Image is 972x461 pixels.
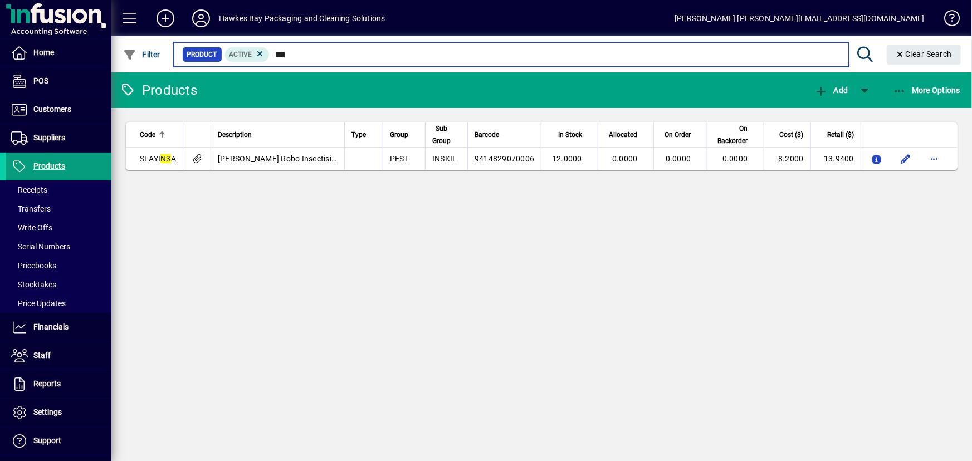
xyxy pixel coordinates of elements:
a: POS [6,67,111,95]
div: Type [351,129,376,141]
a: Financials [6,313,111,341]
span: Settings [33,408,62,416]
a: Price Updates [6,294,111,313]
button: Clear [887,45,961,65]
span: Allocated [609,129,638,141]
button: More Options [890,80,964,100]
span: Suppliers [33,133,65,142]
span: Products [33,161,65,170]
a: Write Offs [6,218,111,237]
a: Transfers [6,199,111,218]
div: Allocated [605,129,648,141]
span: Receipts [11,185,47,194]
span: 12.0000 [552,154,582,163]
span: 0.0000 [612,154,638,163]
span: Support [33,436,61,445]
button: Add [148,8,183,28]
a: Settings [6,399,111,426]
div: [PERSON_NAME] [PERSON_NAME][EMAIL_ADDRESS][DOMAIN_NAME] [675,9,925,27]
span: Transfers [11,204,51,213]
span: Stocktakes [11,280,56,289]
span: Sub Group [432,122,451,147]
span: Product [187,49,217,60]
span: Filter [123,50,160,59]
span: Financials [33,322,69,331]
a: Receipts [6,180,111,199]
div: Hawkes Bay Packaging and Cleaning Solutions [219,9,385,27]
a: Support [6,427,111,455]
a: Customers [6,96,111,124]
a: Suppliers [6,124,111,152]
span: Type [351,129,366,141]
span: PEST [390,154,409,163]
span: Cost ($) [780,129,804,141]
a: Home [6,39,111,67]
a: Staff [6,342,111,370]
button: Profile [183,8,219,28]
a: Stocktakes [6,275,111,294]
a: Pricebooks [6,256,111,275]
td: 13.9400 [810,148,861,170]
span: Customers [33,105,71,114]
a: Serial Numbers [6,237,111,256]
span: In Stock [558,129,582,141]
span: Staff [33,351,51,360]
span: Price Updates [11,299,66,308]
div: Products [120,81,197,99]
div: Code [140,129,176,141]
span: Reports [33,379,61,388]
div: Group [390,129,418,141]
mat-chip: Activation Status: Active [225,47,270,62]
button: Edit [897,150,915,168]
span: Serial Numbers [11,242,70,251]
span: Write Offs [11,223,52,232]
div: On Order [661,129,701,141]
span: Barcode [475,129,499,141]
span: 0.0000 [666,154,691,163]
div: Barcode [475,129,534,141]
a: Reports [6,370,111,398]
span: Description [218,129,252,141]
button: More options [926,150,944,168]
span: Group [390,129,408,141]
span: Active [229,51,252,58]
td: 8.2000 [764,148,810,170]
div: Sub Group [432,122,461,147]
span: Add [814,86,848,95]
span: Pricebooks [11,261,56,270]
button: Add [812,80,851,100]
span: Home [33,48,54,57]
span: Code [140,129,155,141]
span: INSKIL [432,154,457,163]
span: 0.0000 [722,154,748,163]
div: In Stock [548,129,592,141]
span: More Options [893,86,961,95]
div: On Backorder [714,122,758,147]
span: SLAYI A [140,154,176,163]
div: Description [218,129,338,141]
span: Retail ($) [827,129,854,141]
span: On Order [665,129,691,141]
span: On Backorder [714,122,748,147]
button: Filter [120,45,163,65]
span: Clear Search [896,50,953,58]
span: POS [33,76,48,85]
a: Knowledge Base [936,2,958,38]
em: N3 [160,154,171,163]
span: 9414829070006 [475,154,534,163]
span: [PERSON_NAME] Robo Insectiside Refill 300ml ea [218,154,394,163]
